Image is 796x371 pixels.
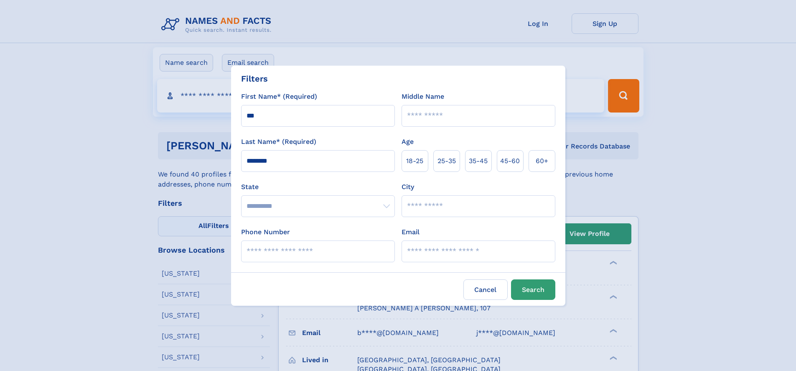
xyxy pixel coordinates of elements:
label: Cancel [463,279,508,300]
label: First Name* (Required) [241,92,317,102]
div: Filters [241,72,268,85]
label: Last Name* (Required) [241,137,316,147]
span: 45‑60 [500,156,520,166]
span: 25‑35 [437,156,456,166]
button: Search [511,279,555,300]
label: Age [402,137,414,147]
label: Email [402,227,420,237]
label: Phone Number [241,227,290,237]
span: 60+ [536,156,548,166]
label: City [402,182,414,192]
span: 18‑25 [406,156,423,166]
label: State [241,182,395,192]
label: Middle Name [402,92,444,102]
span: 35‑45 [469,156,488,166]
